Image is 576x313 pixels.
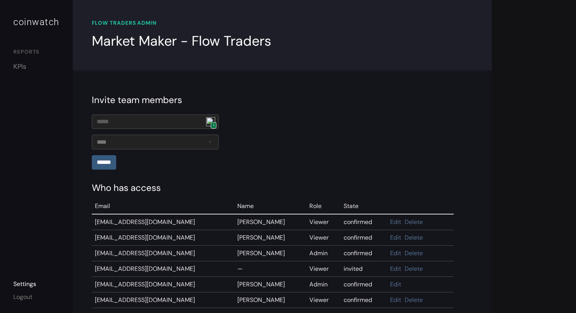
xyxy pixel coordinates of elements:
[92,261,234,277] td: [EMAIL_ADDRESS][DOMAIN_NAME]
[390,265,401,273] a: Edit
[306,199,341,214] td: Role
[309,265,329,273] span: Viewer
[92,292,234,308] td: [EMAIL_ADDRESS][DOMAIN_NAME]
[309,218,329,226] span: Viewer
[92,199,234,214] td: Email
[341,199,387,214] td: State
[341,277,387,292] td: confirmed
[92,93,473,107] div: Invite team members
[92,277,234,292] td: [EMAIL_ADDRESS][DOMAIN_NAME]
[341,246,387,261] td: confirmed
[341,261,387,277] td: invited
[92,214,234,230] td: [EMAIL_ADDRESS][DOMAIN_NAME]
[405,218,423,226] a: Delete
[13,62,59,72] a: KPIs
[341,214,387,230] td: confirmed
[234,277,306,292] td: [PERSON_NAME]
[309,234,329,242] span: Viewer
[234,292,306,308] td: [PERSON_NAME]
[92,31,271,51] div: Market Maker - Flow Traders
[92,181,473,195] div: Who has access
[92,19,473,27] div: FLOW TRADERS ADMIN
[234,230,306,246] td: [PERSON_NAME]
[13,293,32,301] a: Logout
[234,199,306,214] td: Name
[92,230,234,246] td: [EMAIL_ADDRESS][DOMAIN_NAME]
[234,246,306,261] td: [PERSON_NAME]
[13,48,59,58] div: REPORTS
[234,214,306,230] td: [PERSON_NAME]
[390,280,401,288] a: Edit
[405,296,423,304] a: Delete
[92,246,234,261] td: [EMAIL_ADDRESS][DOMAIN_NAME]
[390,234,401,242] a: Edit
[341,230,387,246] td: confirmed
[405,234,423,242] a: Delete
[341,292,387,308] td: confirmed
[309,280,328,288] span: Admin
[13,15,59,29] div: coinwatch
[405,265,423,273] a: Delete
[309,296,329,304] span: Viewer
[206,117,215,126] img: npw-badge-icon.svg
[390,296,401,304] a: Edit
[234,261,306,277] td: —
[405,249,423,257] a: Delete
[211,122,216,129] span: 1
[390,249,401,257] a: Edit
[390,218,401,226] a: Edit
[309,249,328,257] span: Admin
